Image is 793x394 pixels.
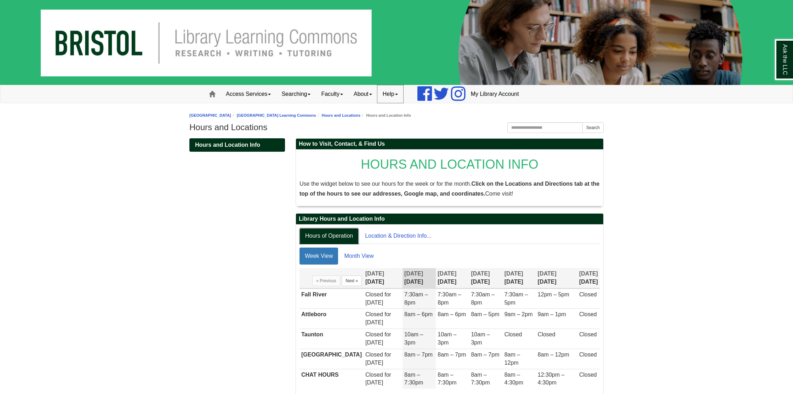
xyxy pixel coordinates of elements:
[403,268,436,288] th: [DATE]
[365,372,391,386] span: for [DATE]
[579,372,597,378] span: Closed
[365,291,391,306] span: for [DATE]
[342,276,362,286] button: Next »
[237,113,316,117] a: [GEOGRAPHIC_DATA] Learning Commons
[322,113,360,117] a: Hours and Locations
[504,271,523,277] span: [DATE]
[503,268,536,288] th: [DATE]
[504,311,533,317] span: 9am – 2pm
[299,369,364,389] td: CHAT HOURS
[299,349,364,369] td: [GEOGRAPHIC_DATA]
[471,331,490,346] span: 10am – 3pm
[365,352,391,366] span: for [DATE]
[296,139,603,150] h2: How to Visit, Contact, & Find Us
[466,85,524,103] a: My Library Account
[361,157,538,172] span: HOURS AND LOCATION INFO
[296,214,603,225] h2: Library Hours and Location Info
[436,268,469,288] th: [DATE]
[471,291,495,306] span: 7:30am – 8pm
[438,291,461,306] span: 7:30am – 8pm
[299,329,364,349] td: Taunton
[577,268,600,288] th: [DATE]
[438,352,466,358] span: 8am – 7pm
[536,268,577,288] th: [DATE]
[365,311,391,325] span: for [DATE]
[438,372,456,386] span: 8am – 7:30pm
[579,331,597,337] span: Closed
[471,311,499,317] span: 8am – 5pm
[365,331,391,346] span: for [DATE]
[360,112,411,119] li: Hours and Location Info
[299,289,364,309] td: Fall River
[189,138,285,152] a: Hours and Location Info
[195,142,260,148] span: Hours and Location Info
[579,291,597,297] span: Closed
[316,85,348,103] a: Faculty
[299,248,338,265] a: Week View
[312,276,340,286] button: « Previous
[404,372,423,386] span: 8am – 7:30pm
[404,331,423,346] span: 10am – 3pm
[299,228,359,244] a: Hours of Operation
[438,271,456,277] span: [DATE]
[538,352,569,358] span: 8am – 12pm
[365,331,383,337] span: Closed
[377,85,403,103] a: Help
[189,113,231,117] a: [GEOGRAPHIC_DATA]
[365,291,383,297] span: Closed
[189,138,285,152] div: Guide Pages
[438,331,456,346] span: 10am – 3pm
[404,291,428,306] span: 7:30am – 8pm
[365,372,383,378] span: Closed
[579,352,597,358] span: Closed
[538,331,555,337] span: Closed
[364,268,403,288] th: [DATE]
[471,271,490,277] span: [DATE]
[504,352,520,366] span: 8am – 12pm
[504,372,523,386] span: 8am – 4:30pm
[538,372,565,386] span: 12:30pm – 4:30pm
[538,271,557,277] span: [DATE]
[469,268,502,288] th: [DATE]
[471,372,490,386] span: 8am – 7:30pm
[471,352,499,358] span: 8am – 7pm
[365,271,384,277] span: [DATE]
[276,85,316,103] a: Searching
[339,248,379,265] a: Month View
[579,311,597,317] span: Closed
[579,271,598,277] span: [DATE]
[504,331,522,337] span: Closed
[299,309,364,329] td: Attleboro
[504,291,528,306] span: 7:30am – 5pm
[299,181,599,197] span: Use the widget below to see our hours for the week or for the month. Come visit!
[348,85,377,103] a: About
[404,311,433,317] span: 8am – 6pm
[365,311,383,317] span: Closed
[221,85,276,103] a: Access Services
[538,311,566,317] span: 9am – 1pm
[438,311,466,317] span: 8am – 6pm
[582,122,604,133] button: Search
[538,291,569,297] span: 12pm – 5pm
[404,352,433,358] span: 8am – 7pm
[404,271,423,277] span: [DATE]
[365,352,383,358] span: Closed
[189,122,604,132] h1: Hours and Locations
[359,228,437,244] a: Location & Direction Info...
[189,112,604,119] nav: breadcrumb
